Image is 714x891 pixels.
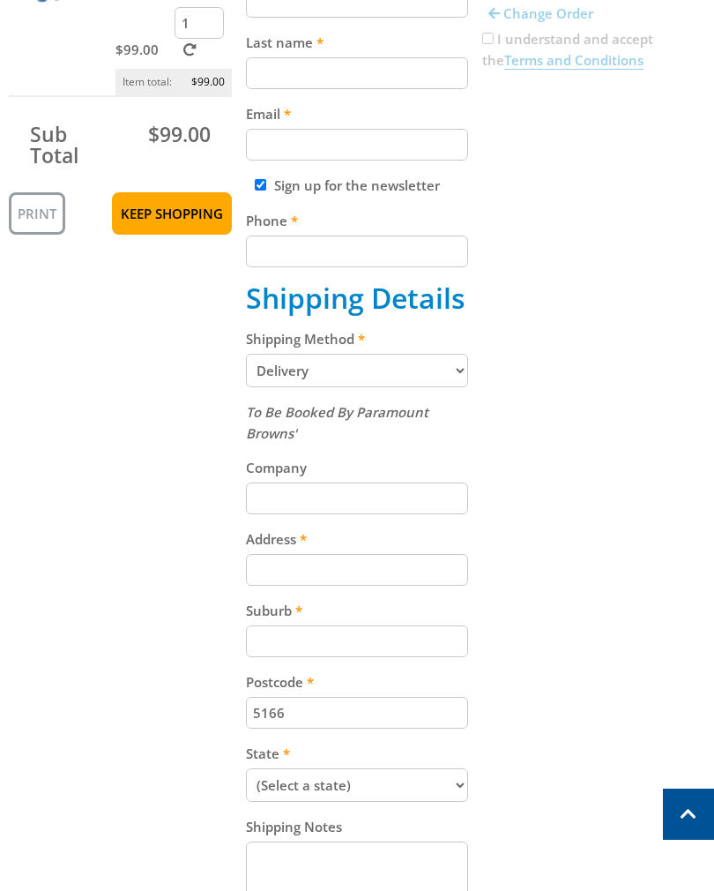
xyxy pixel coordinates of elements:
select: Please select a shipping method. [246,354,469,387]
input: Please enter your postcode. [246,697,469,729]
span: $99.00 [191,69,225,95]
a: Keep Shopping [112,192,232,235]
label: Shipping Notes [246,816,469,837]
span: Sub Total [30,120,78,169]
label: Suburb [246,600,469,621]
a: Print [9,192,65,235]
p: Item total: [115,69,232,95]
input: Please enter your suburb. [246,625,469,657]
select: Please select your state. [246,768,469,802]
input: Please enter your last name. [246,57,469,89]
h2: Shipping Details [246,281,469,315]
em: To Be Booked By Paramount Browns' [246,403,428,442]
label: Address [246,528,469,550]
label: Sign up for the newsletter [274,176,440,194]
label: Shipping Method [246,328,469,349]
label: Postcode [246,671,469,693]
p: $99.00 [115,39,173,60]
label: Company [246,457,469,478]
label: State [246,743,469,764]
input: Please enter your telephone number. [246,236,469,267]
label: Last name [246,32,469,53]
label: Phone [246,210,469,231]
label: Email [246,103,469,124]
input: Please enter your address. [246,554,469,586]
span: $99.00 [148,120,211,148]
input: Please enter your email address. [246,129,469,161]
